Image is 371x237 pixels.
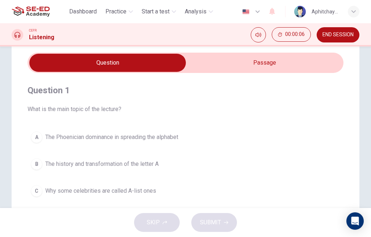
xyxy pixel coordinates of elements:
div: A [31,131,42,143]
button: BThe history and transformation of the letter A [28,155,343,173]
span: Dashboard [69,7,97,16]
img: SE-ED Academy logo [12,4,50,19]
h4: Question 1 [28,85,343,96]
div: Aphitchaya Monthalob [312,7,339,16]
div: B [31,158,42,170]
div: Hide [272,27,311,42]
span: Practice [105,7,126,16]
span: 00:00:06 [285,32,305,37]
button: END SESSION [317,27,359,42]
button: Analysis [182,5,216,18]
img: Profile picture [294,6,306,17]
div: C [31,185,42,197]
img: en [241,9,250,15]
button: Start a test [139,5,179,18]
h1: Listening [29,33,54,42]
span: CEFR [29,28,37,33]
div: Mute [251,27,266,42]
a: SE-ED Academy logo [12,4,66,19]
span: Start a test [142,7,170,16]
span: Analysis [185,7,207,16]
div: Open Intercom Messenger [346,212,364,230]
span: The history and transformation of the letter A [45,160,159,168]
button: Practice [103,5,136,18]
span: The Phoenician dominance in spreading the alphabet [45,133,178,142]
button: Dashboard [66,5,100,18]
span: Why some celebrities are called A-list ones [45,187,156,195]
button: CWhy some celebrities are called A-list ones [28,182,343,200]
button: AThe Phoenician dominance in spreading the alphabet [28,128,343,146]
span: What is the main topic of the lecture? [28,105,343,114]
button: 00:00:06 [272,27,311,42]
span: END SESSION [322,32,354,38]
